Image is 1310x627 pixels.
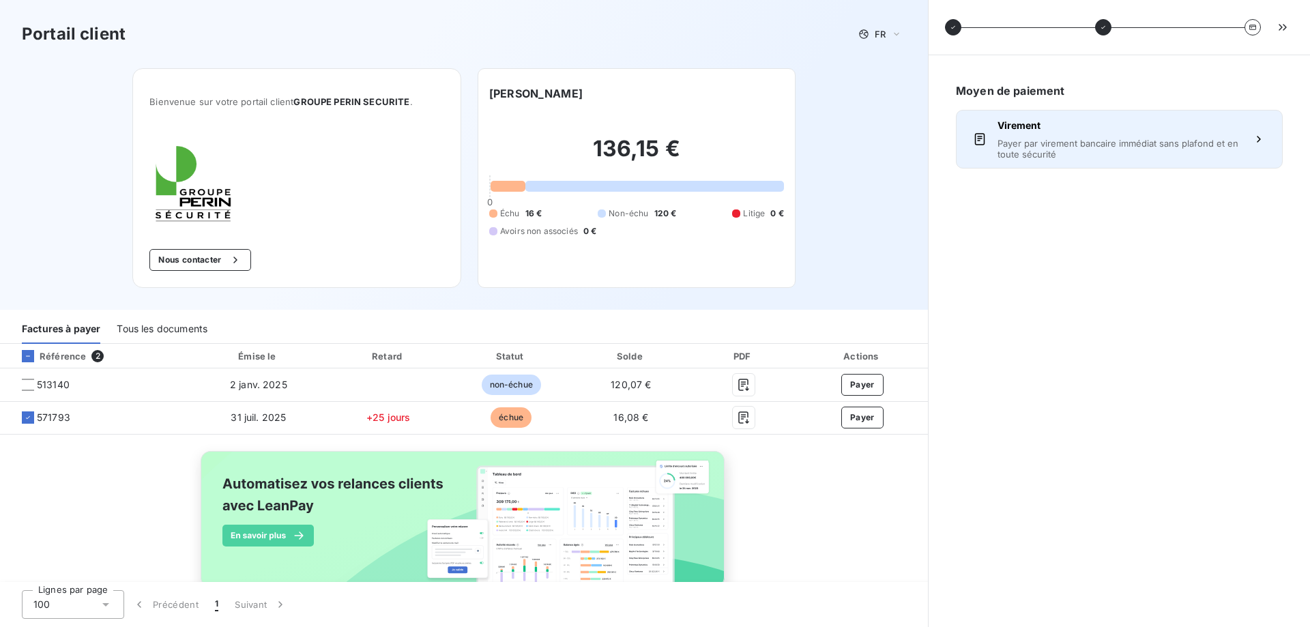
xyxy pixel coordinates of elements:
[149,96,444,107] span: Bienvenue sur votre portail client .
[22,22,126,46] h3: Portail client
[215,598,218,611] span: 1
[489,85,583,102] h6: [PERSON_NAME]
[293,96,409,107] span: GROUPE PERIN SECURITE
[998,119,1241,132] span: Virement
[22,315,100,344] div: Factures à payer
[841,407,884,428] button: Payer
[613,411,648,423] span: 16,08 €
[491,407,532,428] span: échue
[693,349,794,363] div: PDF
[91,350,104,362] span: 2
[998,138,1241,160] span: Payer par virement bancaire immédiat sans plafond et en toute sécurité
[149,140,237,227] img: Company logo
[188,443,740,611] img: banner
[124,590,207,619] button: Précédent
[482,375,541,395] span: non-échue
[149,249,250,271] button: Nous contacter
[500,207,520,220] span: Échu
[500,225,578,237] span: Avoirs non associés
[800,349,925,363] div: Actions
[489,135,784,176] h2: 136,15 €
[37,378,70,392] span: 513140
[841,374,884,396] button: Payer
[875,29,886,40] span: FR
[11,350,86,362] div: Référence
[654,207,677,220] span: 120 €
[329,349,448,363] div: Retard
[207,590,227,619] button: 1
[574,349,687,363] div: Solde
[525,207,542,220] span: 16 €
[770,207,783,220] span: 0 €
[194,349,323,363] div: Émise le
[231,411,286,423] span: 31 juil. 2025
[117,315,207,344] div: Tous les documents
[33,598,50,611] span: 100
[366,411,410,423] span: +25 jours
[743,207,765,220] span: Litige
[956,83,1283,99] h6: Moyen de paiement
[37,411,70,424] span: 571793
[227,590,295,619] button: Suivant
[453,349,569,363] div: Statut
[611,379,651,390] span: 120,07 €
[230,379,287,390] span: 2 janv. 2025
[609,207,648,220] span: Non-échu
[583,225,596,237] span: 0 €
[487,196,493,207] span: 0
